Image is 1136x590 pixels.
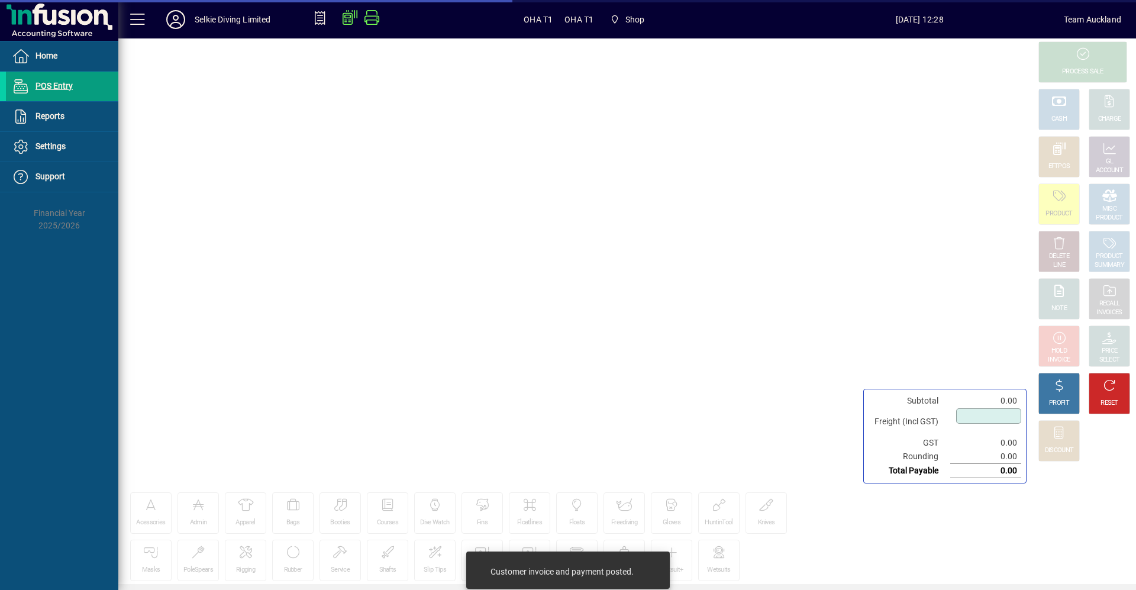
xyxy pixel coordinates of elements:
div: HOLD [1051,347,1067,356]
td: 0.00 [950,464,1021,478]
div: SELECT [1099,356,1120,365]
a: Home [6,41,118,71]
div: Fins [477,518,488,527]
div: INVOICE [1048,356,1070,365]
div: Shafts [379,566,396,575]
div: Rubber [284,566,302,575]
div: Wetsuit+ [660,566,683,575]
td: Rounding [869,450,950,464]
td: Total Payable [869,464,950,478]
div: Freediving [611,518,637,527]
div: Customer invoice and payment posted. [490,566,634,578]
div: RECALL [1099,299,1120,308]
div: PRODUCT [1045,209,1072,218]
td: 0.00 [950,436,1021,450]
span: Shop [605,9,649,30]
td: GST [869,436,950,450]
div: PROCESS SALE [1062,67,1103,76]
span: Shop [625,10,645,29]
a: Reports [6,102,118,131]
td: Subtotal [869,394,950,408]
div: PRODUCT [1096,214,1122,223]
a: Support [6,162,118,192]
div: Team Auckland [1064,10,1121,29]
div: CHARGE [1098,115,1121,124]
span: Home [35,51,57,60]
div: DISCOUNT [1045,446,1073,455]
span: Settings [35,141,66,151]
div: Acessories [136,518,165,527]
div: Dive Watch [420,518,449,527]
div: Floats [569,518,585,527]
button: Profile [157,9,195,30]
td: 0.00 [950,394,1021,408]
div: CASH [1051,115,1067,124]
div: Apparel [235,518,255,527]
div: Selkie Diving Limited [195,10,271,29]
div: Wetsuits [707,566,730,575]
div: HuntinTool [705,518,732,527]
div: Gloves [663,518,680,527]
div: PRODUCT [1096,252,1122,261]
td: 0.00 [950,450,1021,464]
div: RESET [1100,399,1118,408]
div: Admin [190,518,207,527]
div: Knives [758,518,775,527]
div: Masks [142,566,160,575]
div: GL [1106,157,1114,166]
div: NOTE [1051,304,1067,313]
div: EFTPOS [1048,162,1070,171]
div: Floatlines [517,518,542,527]
span: Support [35,172,65,181]
span: [DATE] 12:28 [776,10,1064,29]
div: INVOICES [1096,308,1122,317]
div: PRICE [1102,347,1118,356]
div: Courses [377,518,398,527]
span: Reports [35,111,64,121]
span: OHA T1 [524,10,553,29]
div: DELETE [1049,252,1069,261]
div: Service [331,566,350,575]
a: Settings [6,132,118,162]
span: POS Entry [35,81,73,91]
div: Rigging [236,566,255,575]
td: Freight (Incl GST) [869,408,950,436]
div: MISC [1102,205,1116,214]
span: OHA T1 [564,10,593,29]
div: Slip Tips [424,566,446,575]
div: LINE [1053,261,1065,270]
div: SUMMARY [1095,261,1124,270]
div: Booties [330,518,350,527]
div: ACCOUNT [1096,166,1123,175]
div: PROFIT [1049,399,1069,408]
div: PoleSpears [183,566,213,575]
div: Bags [286,518,299,527]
